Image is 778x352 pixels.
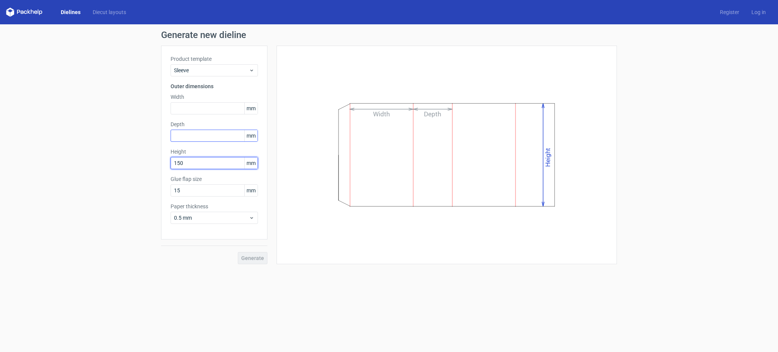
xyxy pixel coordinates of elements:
text: Width [373,110,390,118]
text: Depth [424,110,441,118]
a: Register [714,8,745,16]
span: mm [244,157,258,169]
label: Height [171,148,258,155]
span: 0.5 mm [174,214,249,222]
text: Height [544,148,552,167]
label: Width [171,93,258,101]
span: mm [244,130,258,141]
span: mm [244,103,258,114]
h3: Outer dimensions [171,82,258,90]
a: Diecut layouts [87,8,132,16]
a: Dielines [55,8,87,16]
span: Sleeve [174,67,249,74]
label: Paper thickness [171,203,258,210]
h1: Generate new dieline [161,30,617,40]
label: Depth [171,121,258,128]
span: mm [244,185,258,196]
label: Glue flap size [171,175,258,183]
a: Log in [745,8,772,16]
label: Product template [171,55,258,63]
